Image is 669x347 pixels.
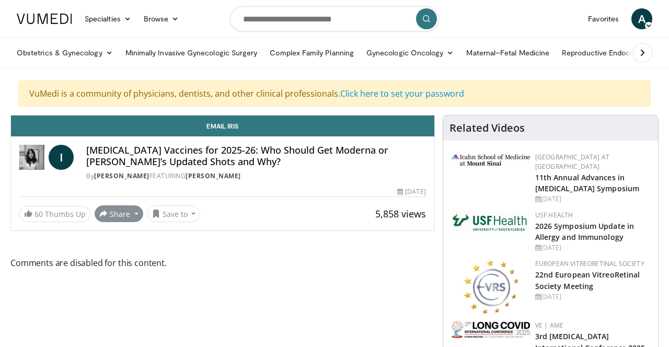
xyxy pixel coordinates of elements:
[535,321,563,330] a: VE | AME
[147,205,201,222] button: Save to
[86,145,426,167] h4: [MEDICAL_DATA] Vaccines for 2025-26: Who Should Get Moderna or [PERSON_NAME]’s Updated Shots and ...
[582,8,625,29] a: Favorites
[78,8,137,29] a: Specialties
[631,8,652,29] a: A
[535,243,650,252] div: [DATE]
[17,14,72,24] img: VuMedi Logo
[230,6,439,31] input: Search topics, interventions
[449,122,525,134] h4: Related Videos
[10,42,119,63] a: Obstetrics & Gynecology
[463,259,518,314] img: ee0f788f-b72d-444d-91fc-556bb330ec4c.png.150x105_q85_autocrop_double_scale_upscale_version-0.2.png
[535,270,640,291] a: 22nd European VitreoRetinal Society Meeting
[535,211,573,219] a: USF Health
[119,42,264,63] a: Minimally Invasive Gynecologic Surgery
[535,153,609,171] a: [GEOGRAPHIC_DATA] at [GEOGRAPHIC_DATA]
[137,8,186,29] a: Browse
[94,171,149,180] a: [PERSON_NAME]
[186,171,241,180] a: [PERSON_NAME]
[18,80,651,107] div: VuMedi is a community of physicians, dentists, and other clinical professionals.
[10,256,435,270] span: Comments are disabled for this content.
[535,259,644,268] a: European VitreoRetinal Society
[95,205,143,222] button: Share
[340,88,464,99] a: Click here to set your password
[360,42,460,63] a: Gynecologic Oncology
[86,171,426,181] div: By FEATURING
[535,292,650,302] div: [DATE]
[535,194,650,204] div: [DATE]
[49,145,74,170] a: I
[535,221,634,242] a: 2026 Symposium Update in Allergy and Immunology
[460,42,556,63] a: Maternal–Fetal Medicine
[19,206,90,222] a: 60 Thumbs Up
[19,145,44,170] img: Dr. Iris Gorfinkel
[263,42,360,63] a: Complex Family Planning
[375,207,426,220] span: 5,858 views
[452,211,530,234] img: 6ba8804a-8538-4002-95e7-a8f8012d4a11.png.150x105_q85_autocrop_double_scale_upscale_version-0.2.jpg
[34,209,43,219] span: 60
[452,321,530,338] img: a2792a71-925c-4fc2-b8ef-8d1b21aec2f7.png.150x105_q85_autocrop_double_scale_upscale_version-0.2.jpg
[397,187,425,196] div: [DATE]
[11,115,434,136] a: Email Iris
[535,172,639,193] a: 11th Annual Advances in [MEDICAL_DATA] Symposium
[452,154,530,166] img: 3aa743c9-7c3f-4fab-9978-1464b9dbe89c.png.150x105_q85_autocrop_double_scale_upscale_version-0.2.jpg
